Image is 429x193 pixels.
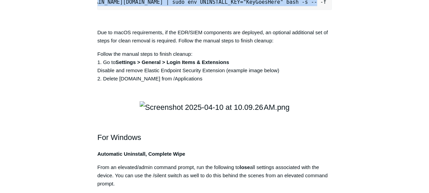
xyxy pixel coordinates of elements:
strong: Settings > General > Login Items & Extensions [116,59,229,65]
p: Due to macOS requirements, if the EDR/SIEM components are deployed, an optional additional set of... [97,28,332,45]
strong: Automatic Uninstall, Complete Wipe [97,151,185,157]
p: Follow the manual steps to finish cleanup: 1. Go to Disable and remove Elastic Endpoint Security ... [97,50,332,83]
h2: For Windows [97,119,332,143]
img: Screenshot 2025-04-10 at 10.09.26 AM.png [140,101,290,113]
span: From an elevated/admin command prompt, run the following to all settings associated with the devi... [97,164,328,186]
strong: lose [240,164,250,170]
